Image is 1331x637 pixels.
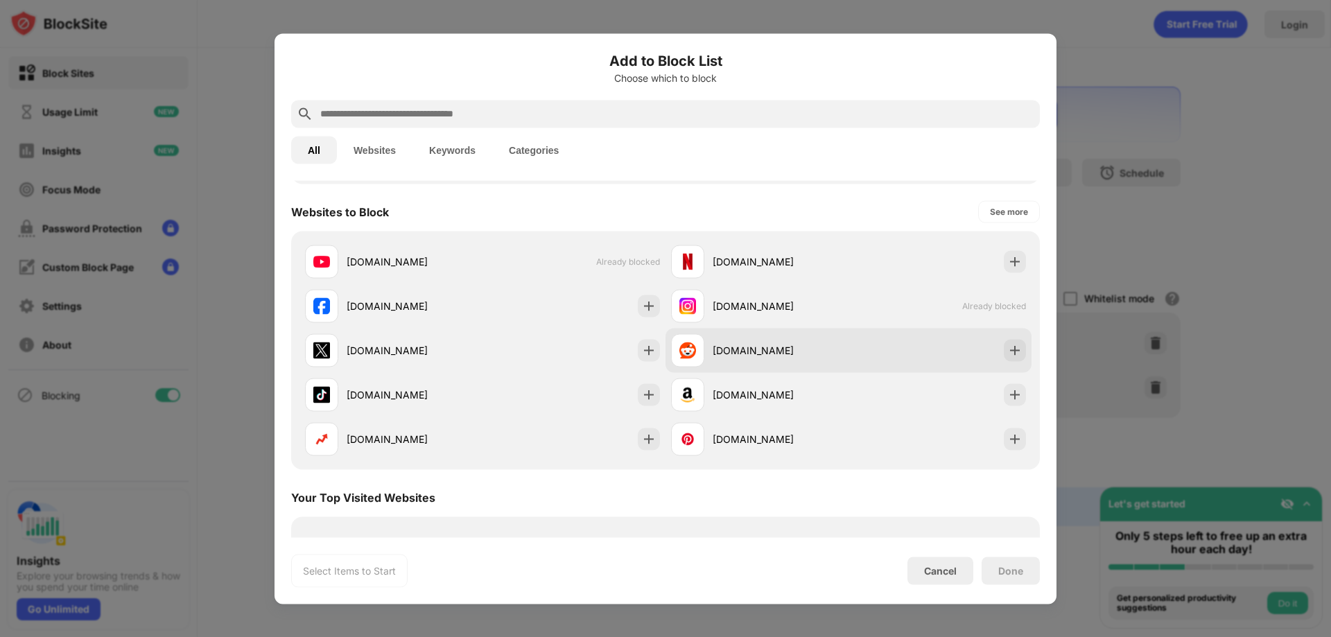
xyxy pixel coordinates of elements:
[990,204,1028,218] div: See more
[347,254,482,269] div: [DOMAIN_NAME]
[412,136,492,164] button: Keywords
[313,430,330,447] img: favicons
[313,297,330,314] img: favicons
[313,342,330,358] img: favicons
[313,386,330,403] img: favicons
[713,254,849,269] div: [DOMAIN_NAME]
[313,253,330,270] img: favicons
[679,297,696,314] img: favicons
[291,136,337,164] button: All
[713,432,849,446] div: [DOMAIN_NAME]
[679,342,696,358] img: favicons
[347,432,482,446] div: [DOMAIN_NAME]
[713,387,849,402] div: [DOMAIN_NAME]
[291,490,435,504] div: Your Top Visited Websites
[998,565,1023,576] div: Done
[632,533,699,600] img: personal-suggestions.svg
[291,204,389,218] div: Websites to Block
[347,387,482,402] div: [DOMAIN_NAME]
[347,343,482,358] div: [DOMAIN_NAME]
[679,253,696,270] img: favicons
[291,50,1040,71] h6: Add to Block List
[679,430,696,447] img: favicons
[303,564,396,577] div: Select Items to Start
[713,343,849,358] div: [DOMAIN_NAME]
[596,256,660,267] span: Already blocked
[291,72,1040,83] div: Choose which to block
[347,299,482,313] div: [DOMAIN_NAME]
[679,386,696,403] img: favicons
[924,565,957,577] div: Cancel
[297,105,313,122] img: search.svg
[713,299,849,313] div: [DOMAIN_NAME]
[337,136,412,164] button: Websites
[962,301,1026,311] span: Already blocked
[492,136,575,164] button: Categories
